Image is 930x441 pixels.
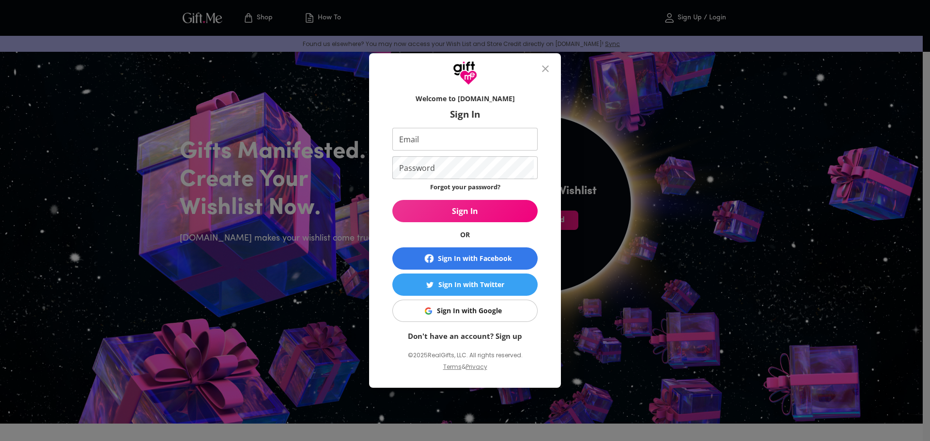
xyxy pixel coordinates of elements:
h6: Sign In [392,108,538,120]
h6: OR [392,230,538,240]
p: © 2025 RealGifts, LLC. All rights reserved. [392,349,538,362]
a: Don't have an account? Sign up [408,331,522,341]
p: & [462,362,466,380]
img: Sign In with Google [425,307,432,315]
img: Sign In with Twitter [426,281,434,289]
div: Sign In with Twitter [438,279,504,290]
a: Forgot your password? [430,182,500,191]
div: Sign In with Google [437,305,502,316]
button: close [534,57,557,80]
img: GiftMe Logo [453,61,477,85]
span: Sign In [392,206,538,216]
button: Sign In [392,200,538,222]
a: Terms [443,363,462,371]
button: Sign In with GoogleSign In with Google [392,300,538,322]
button: Sign In with TwitterSign In with Twitter [392,274,538,296]
button: Sign In with Facebook [392,247,538,270]
h6: Welcome to [DOMAIN_NAME] [392,94,538,104]
div: Sign In with Facebook [438,253,512,264]
a: Privacy [466,363,487,371]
